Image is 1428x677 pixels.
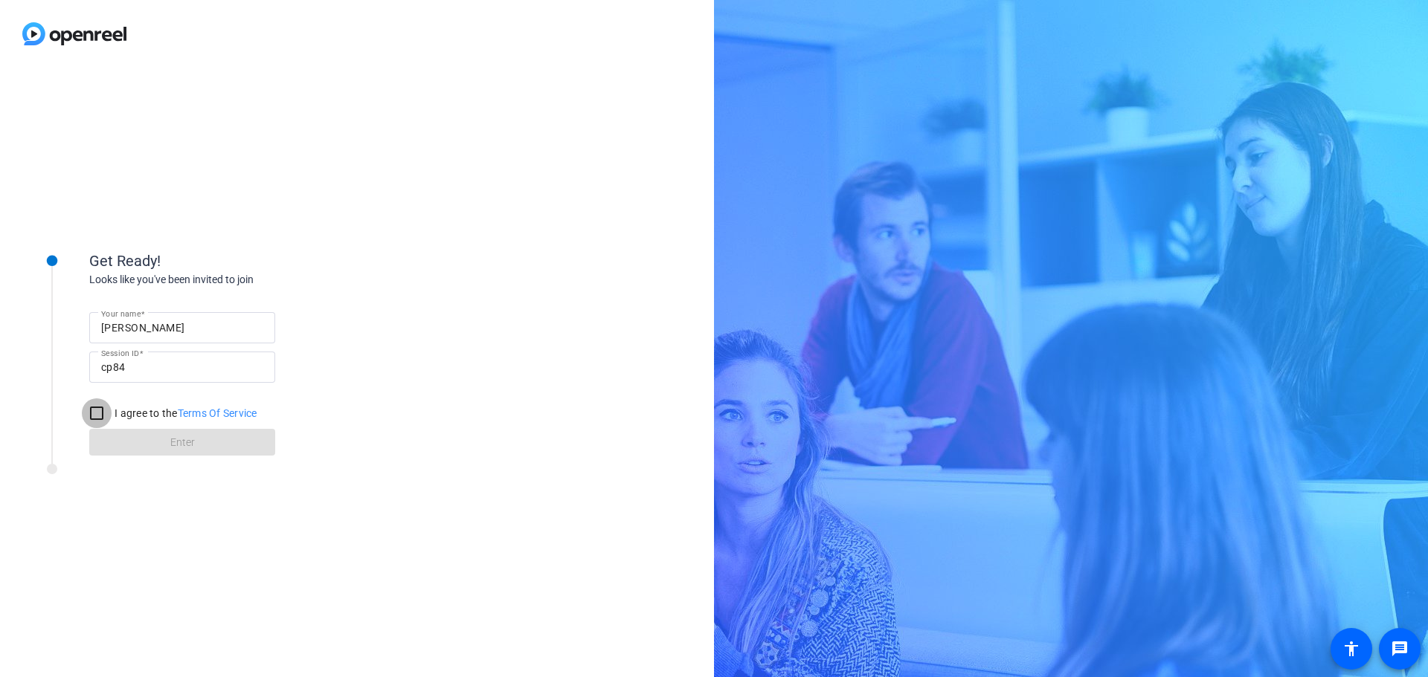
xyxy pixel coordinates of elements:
div: Get Ready! [89,250,387,272]
mat-icon: accessibility [1342,640,1360,658]
label: I agree to the [112,406,257,421]
mat-label: Your name [101,309,141,318]
a: Terms Of Service [178,407,257,419]
mat-label: Session ID [101,349,139,357]
mat-icon: message [1391,640,1409,658]
div: Looks like you've been invited to join [89,272,387,288]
